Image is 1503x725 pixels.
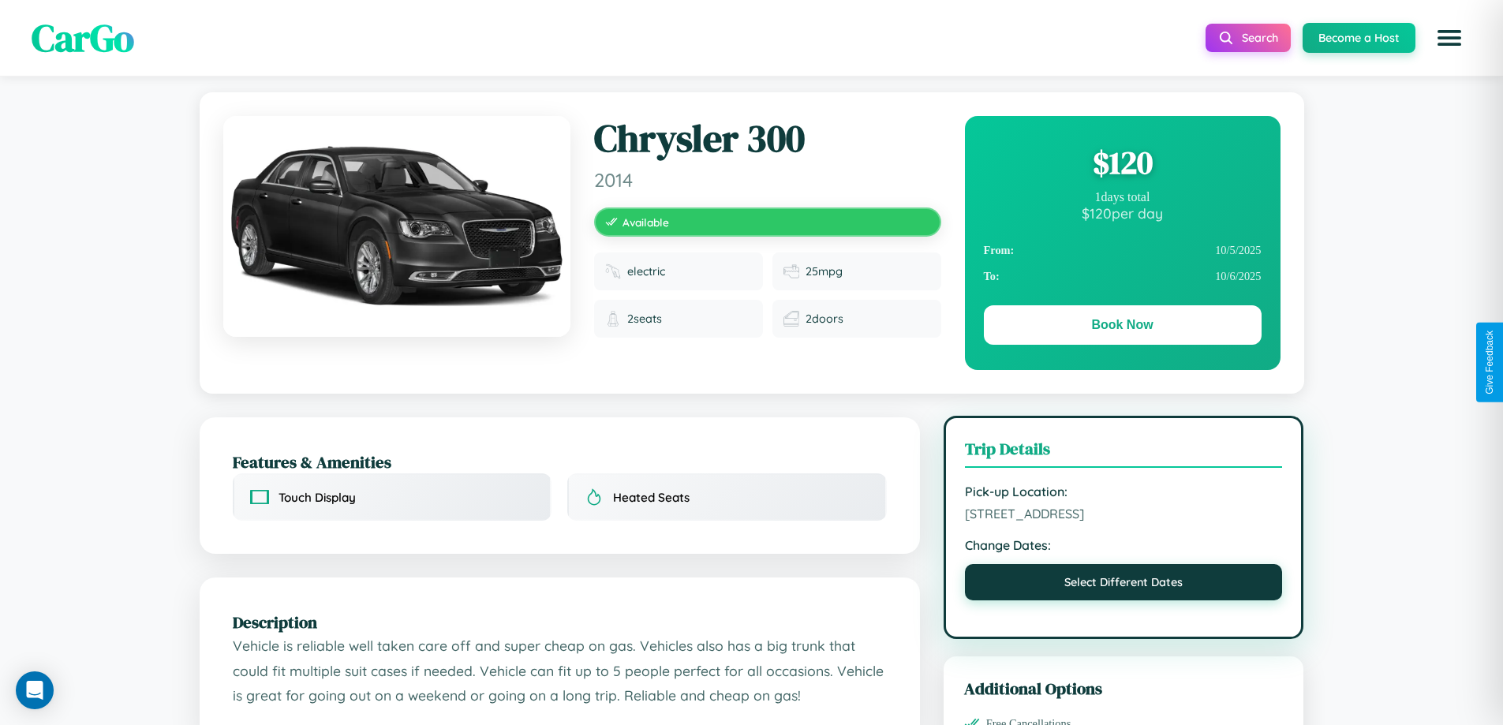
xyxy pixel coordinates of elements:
[1206,24,1291,52] button: Search
[594,168,941,192] span: 2014
[594,116,941,162] h1: Chrysler 300
[783,263,799,279] img: Fuel efficiency
[1427,16,1471,60] button: Open menu
[806,264,843,278] span: 25 mpg
[613,490,690,505] span: Heated Seats
[965,506,1283,521] span: [STREET_ADDRESS]
[223,116,570,337] img: Chrysler 300 2014
[984,305,1262,345] button: Book Now
[16,671,54,709] div: Open Intercom Messenger
[233,450,887,473] h2: Features & Amenities
[984,270,1000,283] strong: To:
[1484,331,1495,394] div: Give Feedback
[965,437,1283,468] h3: Trip Details
[964,677,1284,700] h3: Additional Options
[1303,23,1415,53] button: Become a Host
[984,190,1262,204] div: 1 days total
[984,237,1262,263] div: 10 / 5 / 2025
[965,537,1283,553] strong: Change Dates:
[965,564,1283,600] button: Select Different Dates
[806,312,843,326] span: 2 doors
[1242,31,1278,45] span: Search
[783,311,799,327] img: Doors
[279,490,356,505] span: Touch Display
[965,484,1283,499] strong: Pick-up Location:
[623,215,669,229] span: Available
[233,633,887,708] p: Vehicle is reliable well taken care off and super cheap on gas. Vehicles also has a big trunk tha...
[627,312,662,326] span: 2 seats
[32,12,134,64] span: CarGo
[605,263,621,279] img: Fuel type
[605,311,621,327] img: Seats
[984,244,1015,257] strong: From:
[233,611,887,633] h2: Description
[627,264,665,278] span: electric
[984,263,1262,290] div: 10 / 6 / 2025
[984,141,1262,184] div: $ 120
[984,204,1262,222] div: $ 120 per day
